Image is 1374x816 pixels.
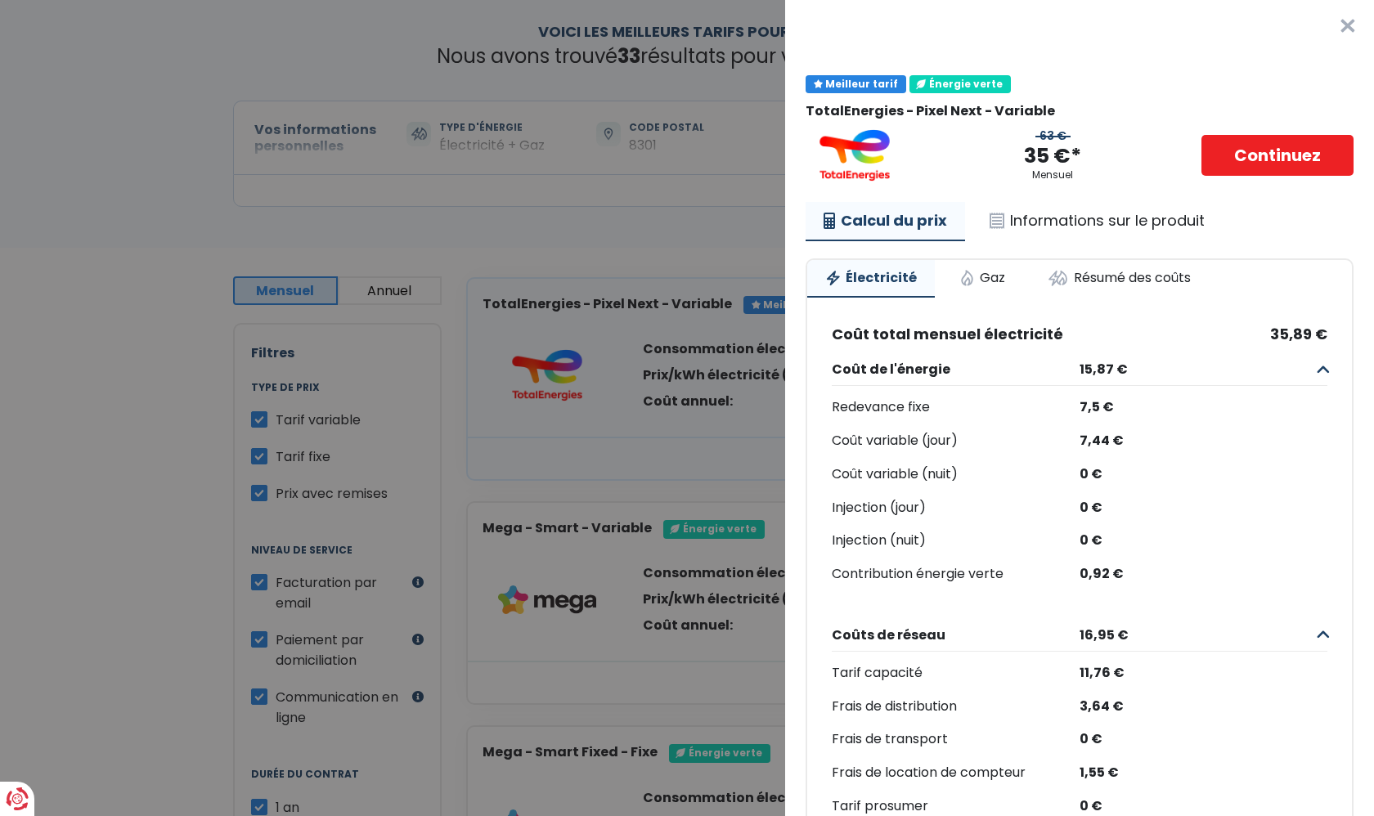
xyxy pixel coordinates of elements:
div: 7,5 € [1080,396,1327,419]
span: 15,87 € [1073,361,1314,377]
div: Injection (nuit) [832,529,1080,553]
div: Tarif capacité [832,661,1080,685]
div: 7,44 € [1080,429,1327,453]
div: 63 € [1035,129,1071,143]
div: Mensuel [1032,169,1073,181]
span: Coût total mensuel électricité [832,325,1063,343]
div: Contribution énergie verte [832,563,1080,586]
div: TotalEnergies - Pixel Next - Variable [806,103,1354,119]
a: Calcul du prix [806,202,965,241]
a: Électricité [807,260,935,298]
div: 35 €* [1024,143,1081,170]
div: Injection (jour) [832,496,1080,520]
span: 35,89 € [1270,325,1327,343]
div: 3,64 € [1080,695,1327,719]
div: 0 € [1080,728,1327,751]
div: 11,76 € [1080,661,1327,685]
button: Coût de l'énergie 15,87 € [832,353,1327,386]
a: Gaz [941,260,1023,296]
a: Résumé des coûts [1030,260,1209,296]
img: TotalEnergies [806,129,904,182]
div: Frais de distribution [832,695,1080,719]
div: 0 € [1080,496,1327,520]
a: Continuez [1201,135,1354,176]
a: Informations sur le produit [972,202,1223,240]
div: 0 € [1080,529,1327,553]
span: 16,95 € [1073,627,1314,643]
button: Coûts de réseau 16,95 € [832,619,1327,652]
div: Meilleur tarif [806,75,906,93]
div: Frais de location de compteur [832,761,1080,785]
div: 0 € [1080,463,1327,486]
div: Frais de transport [832,728,1080,751]
span: Coûts de réseau [832,627,1073,643]
div: Coût variable (jour) [832,429,1080,453]
div: 0,92 € [1080,563,1327,586]
span: Coût de l'énergie [832,361,1073,377]
div: Redevance fixe [832,396,1080,419]
div: 1,55 € [1080,761,1327,785]
div: Coût variable (nuit) [832,463,1080,486]
div: Énergie verte [909,75,1011,93]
